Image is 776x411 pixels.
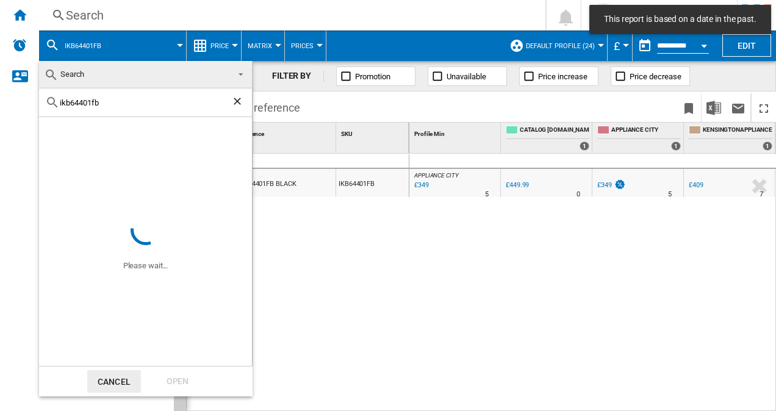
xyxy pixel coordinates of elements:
button: Cancel [87,370,141,393]
span: Search [60,70,84,79]
span: This report is based on a date in the past. [600,13,760,26]
ng-md-icon: Clear search [231,95,246,110]
input: Search Reference [60,98,231,107]
div: Open [151,370,204,393]
ng-transclude: Please wait... [123,261,168,270]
